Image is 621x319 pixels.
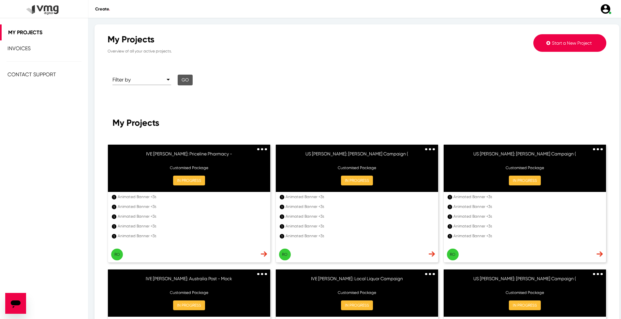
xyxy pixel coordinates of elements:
[173,300,205,310] button: IN PROGRESS
[448,214,452,219] div: 1
[509,176,541,185] button: IN PROGRESS
[112,234,116,239] div: 1
[7,45,31,51] span: Invoices
[597,251,603,257] img: dash-nav-arrow.svg
[448,234,452,239] div: 1
[453,213,600,219] div: Animated Banner <3s
[282,165,432,171] p: Customised Package
[448,195,452,199] div: 1
[280,234,284,239] div: 1
[118,223,264,229] div: Animated Banner <3s
[118,233,264,239] div: Animated Banner <3s
[112,195,116,199] div: 1
[112,214,116,219] div: 1
[450,165,599,171] p: Customised Package
[450,276,599,286] h6: US [PERSON_NAME]: [PERSON_NAME] Campaign (
[453,223,600,229] div: Animated Banner <3s
[341,176,373,185] button: IN PROGRESS
[280,214,284,219] div: 1
[286,213,432,219] div: Animated Banner <3s
[257,148,267,151] img: 3dots.svg
[261,251,267,257] img: dash-nav-arrow.svg
[453,233,600,239] div: Animated Banner <3s
[118,213,264,219] div: Animated Banner <3s
[114,151,264,161] h6: IVE [PERSON_NAME]: Priceline Pharmacy -
[552,40,592,46] span: Start a New Project
[280,224,284,229] div: 1
[286,194,432,200] div: Animated Banner <3s
[341,300,373,310] button: IN PROGRESS
[279,249,291,260] button: Ro
[8,29,42,36] span: My Projects
[447,249,459,260] button: Ro
[448,224,452,229] div: 1
[118,194,264,200] div: Animated Banner <3s
[593,148,603,151] img: 3dots.svg
[286,223,432,229] div: Animated Banner <3s
[112,205,116,209] div: 1
[596,3,614,15] a: user
[280,205,284,209] div: 1
[282,151,432,161] h6: US [PERSON_NAME]: [PERSON_NAME] Campaign (
[453,204,600,210] div: Animated Banner <3s
[453,194,600,200] div: Animated Banner <3s
[593,273,603,275] img: 3dots.svg
[425,273,435,275] img: 3dots.svg
[108,45,437,54] p: Overview of all your active projects.
[286,204,432,210] div: Animated Banner <3s
[286,233,432,239] div: Animated Banner <3s
[448,205,452,209] div: 1
[509,300,541,310] button: IN PROGRESS
[257,273,267,275] img: 3dots.svg
[5,293,26,314] iframe: Button to launch messaging window
[114,276,264,286] h6: IVE [PERSON_NAME]: Australia Post - Mock
[114,290,264,296] p: Customised Package
[118,204,264,210] div: Animated Banner <3s
[282,276,432,286] h6: IVE [PERSON_NAME]: Local Liquor Campaign
[533,34,606,52] button: Start a New Project
[95,7,110,11] span: Create
[108,34,437,45] div: My Projects
[425,148,435,151] img: 3dots.svg
[109,7,110,11] span: .
[429,251,435,257] img: dash-nav-arrow.svg
[112,117,159,128] span: My Projects
[114,165,264,171] p: Customised Package
[600,3,611,15] img: user
[450,151,599,161] h6: US [PERSON_NAME]: [PERSON_NAME] Campaign (
[7,71,56,78] span: Contact Support
[450,290,599,296] p: Customised Package
[280,195,284,199] div: 1
[111,249,123,260] button: Ro
[173,176,205,185] button: IN PROGRESS
[112,224,116,229] div: 1
[178,75,193,85] button: Go
[282,290,432,296] p: Customised Package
